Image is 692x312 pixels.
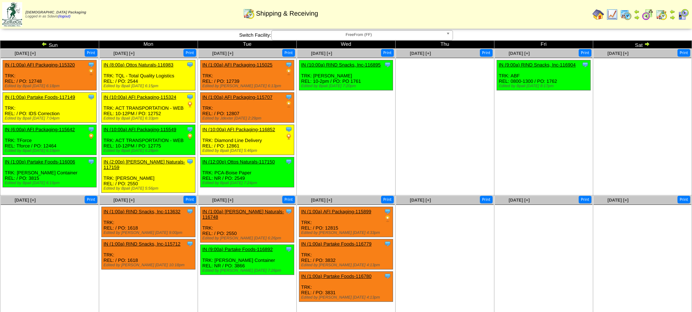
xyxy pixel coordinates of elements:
a: IN (1:00a) AFI Packaging-115707 [202,94,272,100]
span: FreeFrom (FF) [275,31,443,39]
img: PO [285,133,292,140]
button: Print [579,49,591,57]
div: TRK: [PERSON_NAME] REL: 10-2pm / PO: PO 1761 [299,60,393,90]
div: TRK: REL: / PO: 1618 [102,207,195,237]
img: Tooltip [384,208,391,215]
a: IN (10:00a) AFI Packaging-116852 [202,127,275,132]
div: TRK: REL: / PO: 12748 [3,60,97,90]
img: Tooltip [88,61,95,68]
img: Tooltip [384,272,391,280]
button: Print [183,49,196,57]
button: Print [381,49,394,57]
div: Edited by Bpali [DATE] 5:46pm [202,149,294,153]
a: IN (10:00a) AFI Packaging-115549 [104,127,176,132]
div: Edited by [PERSON_NAME] [DATE] 4:33pm [301,231,393,235]
div: TRK: [PERSON_NAME] Container REL: / PO: 3815 [3,157,97,187]
img: calendarinout.gif [656,9,667,20]
div: Edited by [PERSON_NAME] [DATE] 7:26pm [202,268,294,273]
a: IN (1:00a) Partake Foods-117149 [5,94,75,100]
span: [DATE] [+] [212,51,233,56]
div: TRK: PCA-Boise Paper REL: NR / PO: 2549 [201,157,294,187]
img: home.gif [592,9,604,20]
div: TRK: REL: / PO: 3831 [299,272,393,302]
img: arrowright.gif [644,41,650,47]
img: Tooltip [88,93,95,101]
img: line_graph.gif [606,9,618,20]
img: arrowleft.gif [669,9,675,15]
a: [DATE] [+] [311,198,332,203]
div: TRK: ABF REL: 0800-1300 / PO: 1762 [497,60,591,90]
a: IN (9:00a) RIND Snacks, Inc-116904 [499,62,576,68]
a: IN (1:00a) [PERSON_NAME] Naturals-116748 [202,209,284,220]
div: Edited by [PERSON_NAME] [DATE] 9:00pm [104,231,195,235]
img: Tooltip [285,93,292,101]
img: Tooltip [285,246,292,253]
div: Edited by [PERSON_NAME] [DATE] 6:26pm [202,236,294,240]
div: Edited by Bpali [DATE] 5:56pm [104,186,195,191]
div: Edited by Bpali [DATE] 6:15pm [104,84,195,88]
div: Edited by Bpali [DATE] 6:28pm [104,149,195,153]
button: Print [579,196,591,203]
a: IN (10:00a) RIND Snacks, Inc-116895 [301,62,381,68]
span: [DATE] [+] [113,198,134,203]
a: [DATE] [+] [509,198,530,203]
a: [DATE] [+] [607,198,628,203]
img: PO [186,133,194,140]
div: Edited by [PERSON_NAME] [DATE] 6:13pm [202,84,294,88]
div: TRK: TQL - Total Quality Logistics REL: / PO: 2544 [102,60,195,90]
a: IN (1:00a) RIND Snacks, Inc-115712 [104,241,181,247]
span: [DATE] [+] [410,51,431,56]
div: TRK: REL: / PO: 3832 [299,239,393,270]
img: arrowleft.gif [41,41,47,47]
img: PO [285,101,292,108]
img: Tooltip [582,61,589,68]
button: Print [85,196,97,203]
a: IN (1:00a) AFI Packaging-115320 [5,62,75,68]
td: Thu [396,41,494,49]
button: Print [282,196,295,203]
div: TRK: REL: / PO: 1618 [102,239,195,270]
img: Tooltip [186,93,194,101]
a: [DATE] [+] [410,198,431,203]
a: [DATE] [+] [212,198,233,203]
div: TRK: REL: / PO: 12739 [201,60,294,90]
span: Logged in as Sdavis [25,11,86,19]
a: IN (9:00a) Partake Foods-116892 [202,247,273,252]
td: Sat [593,41,692,49]
td: Sun [0,41,99,49]
div: TRK: REL: / PO: 12807 [201,93,294,123]
a: IN (8:00a) Ottos Naturals-116983 [104,62,173,68]
img: Tooltip [285,158,292,165]
td: Wed [297,41,396,49]
button: Print [282,49,295,57]
img: arrowright.gif [669,15,675,20]
a: IN (6:00a) AFI Packaging-115642 [5,127,75,132]
div: TRK: ACT TRANSPORTATION - WEB REL: 10-12PM / PO: 12752 [102,93,195,123]
a: IN (1:00a) AFI Packaging-115025 [202,62,272,68]
img: calendarblend.gif [642,9,653,20]
img: calendarinout.gif [243,8,255,19]
div: Edited by Bpali [DATE] 7:20pm [301,84,393,88]
div: TRK: ACT TRANSPORTATION - WEB REL: 10-12PM / PO: 12775 [102,125,195,155]
span: [DEMOGRAPHIC_DATA] Packaging [25,11,86,15]
a: IN (1:00a) Partake Foods-116780 [301,273,372,279]
img: Tooltip [186,240,194,247]
button: Print [480,196,493,203]
div: Edited by [PERSON_NAME] [DATE] 10:18pm [104,263,195,267]
div: TRK: [PERSON_NAME] REL: / PO: 2550 [102,157,195,193]
a: [DATE] [+] [15,198,36,203]
div: Edited by Bpali [DATE] 7:04pm [5,116,96,121]
a: IN (1:00p) Partake Foods-116006 [5,159,75,165]
div: Edited by Bpali [DATE] 6:18pm [5,84,96,88]
a: [DATE] [+] [311,51,332,56]
img: PO [384,215,391,222]
div: TRK: REL: / PO: 2550 [201,207,294,243]
div: Edited by Bpali [DATE] 7:24pm [202,181,294,185]
img: zoroco-logo-small.webp [2,2,22,27]
span: [DATE] [+] [607,51,628,56]
a: [DATE] [+] [113,51,134,56]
